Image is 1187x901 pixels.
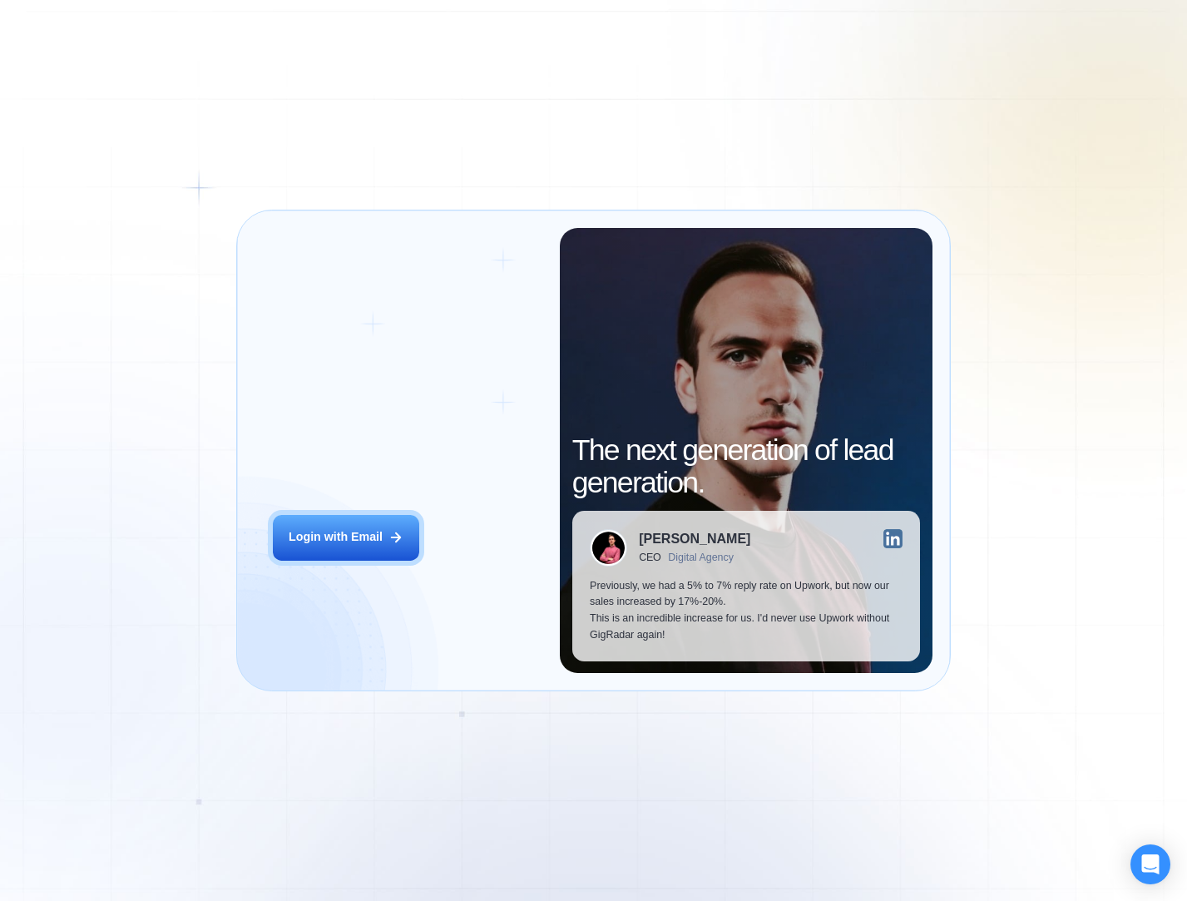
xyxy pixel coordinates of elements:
[668,552,734,563] div: Digital Agency
[289,529,383,546] div: Login with Email
[273,515,420,561] button: Login with Email
[572,434,921,500] h2: The next generation of lead generation.
[639,532,750,545] div: [PERSON_NAME]
[1130,844,1170,884] div: Open Intercom Messenger
[639,552,660,563] div: CEO
[590,578,903,644] p: Previously, we had a 5% to 7% reply rate on Upwork, but now our sales increased by 17%-20%. This ...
